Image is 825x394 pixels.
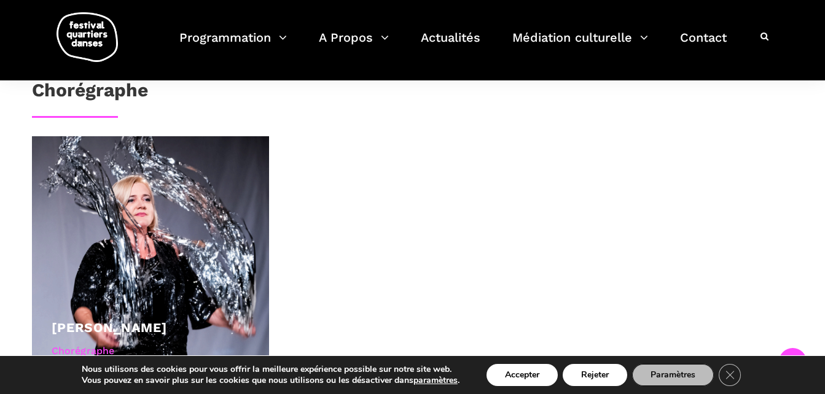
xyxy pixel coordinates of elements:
a: Programmation [179,27,287,63]
a: Actualités [421,27,480,63]
button: Rejeter [563,364,627,386]
button: Paramètres [632,364,714,386]
p: Nous utilisons des cookies pour vous offrir la meilleure expérience possible sur notre site web. [82,364,459,375]
div: Chorégraphe [52,343,250,359]
a: A Propos [319,27,389,63]
a: [PERSON_NAME] [52,320,167,335]
button: paramètres [413,375,458,386]
p: Vous pouvez en savoir plus sur les cookies que nous utilisons ou les désactiver dans . [82,375,459,386]
img: logo-fqd-med [57,12,118,62]
a: Médiation culturelle [512,27,648,63]
h3: Chorégraphe [32,79,148,110]
button: Close GDPR Cookie Banner [719,364,741,386]
button: Accepter [487,364,558,386]
a: Contact [680,27,727,63]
